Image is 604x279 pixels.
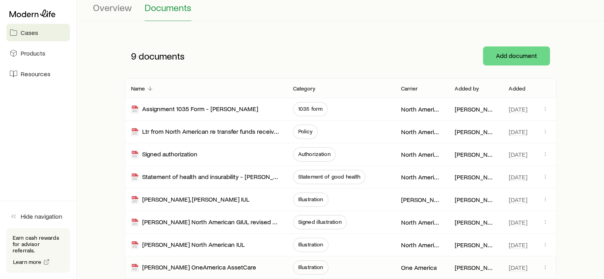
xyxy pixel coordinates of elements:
span: Resources [21,70,50,78]
span: [DATE] [509,241,527,249]
span: Illustration [298,241,323,248]
p: [PERSON_NAME] [PERSON_NAME] [401,196,442,204]
div: Earn cash rewards for advisor referrals.Learn more [6,228,70,273]
div: [PERSON_NAME], [PERSON_NAME] IUL [131,195,249,204]
p: North American [401,218,442,226]
p: North American [401,150,442,158]
p: Added [509,85,525,92]
span: [DATE] [509,150,527,158]
span: Policy [298,128,313,135]
p: One America [401,264,436,271]
span: Products [21,49,45,57]
div: Case details tabs [93,2,588,21]
p: [PERSON_NAME] [455,241,496,249]
span: [DATE] [509,128,527,136]
span: [DATE] [509,105,527,113]
span: Authorization [298,151,330,157]
p: Category [293,85,315,92]
span: Hide navigation [21,212,62,220]
span: Overview [93,2,132,13]
div: Assignment 1035 Form - [PERSON_NAME] [131,105,258,114]
div: Ltr from North American re transfer funds received [131,127,280,137]
span: 9 [131,50,136,62]
span: Illustration [298,264,323,270]
div: [PERSON_NAME] North American IUL [131,241,245,250]
div: Signed authorization [131,150,197,159]
a: Resources [6,65,70,83]
p: [PERSON_NAME] [455,218,496,226]
span: Statement of good health [298,173,361,180]
p: [PERSON_NAME] [455,196,496,204]
button: Add document [483,46,550,65]
span: Illustration [298,196,323,202]
span: 1035 form [298,106,322,112]
p: North American [401,128,442,136]
a: Cases [6,24,70,41]
p: [PERSON_NAME] [455,128,496,136]
p: Carrier [401,85,418,92]
p: [PERSON_NAME] [455,150,496,158]
div: [PERSON_NAME] OneAmerica AssetCare [131,263,256,272]
div: [PERSON_NAME] North American GIUL revised as approved [131,218,280,227]
p: [PERSON_NAME] [455,105,496,113]
span: Cases [21,29,38,37]
p: Name [131,85,145,92]
div: Statement of health and insurability - [PERSON_NAME] [131,173,280,182]
p: [PERSON_NAME] [455,173,496,181]
span: [DATE] [509,218,527,226]
span: [DATE] [509,196,527,204]
p: Earn cash rewards for advisor referrals. [13,235,64,254]
p: Added by [455,85,479,92]
a: Products [6,44,70,62]
p: North American [401,241,442,249]
span: Documents [145,2,191,13]
span: [DATE] [509,173,527,181]
p: North American [401,105,442,113]
p: [PERSON_NAME] [455,264,496,271]
button: Hide navigation [6,208,70,225]
span: documents [139,50,185,62]
p: North American [401,173,442,181]
span: Signed illustration [298,219,342,225]
span: [DATE] [509,264,527,271]
span: Learn more [13,259,42,265]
